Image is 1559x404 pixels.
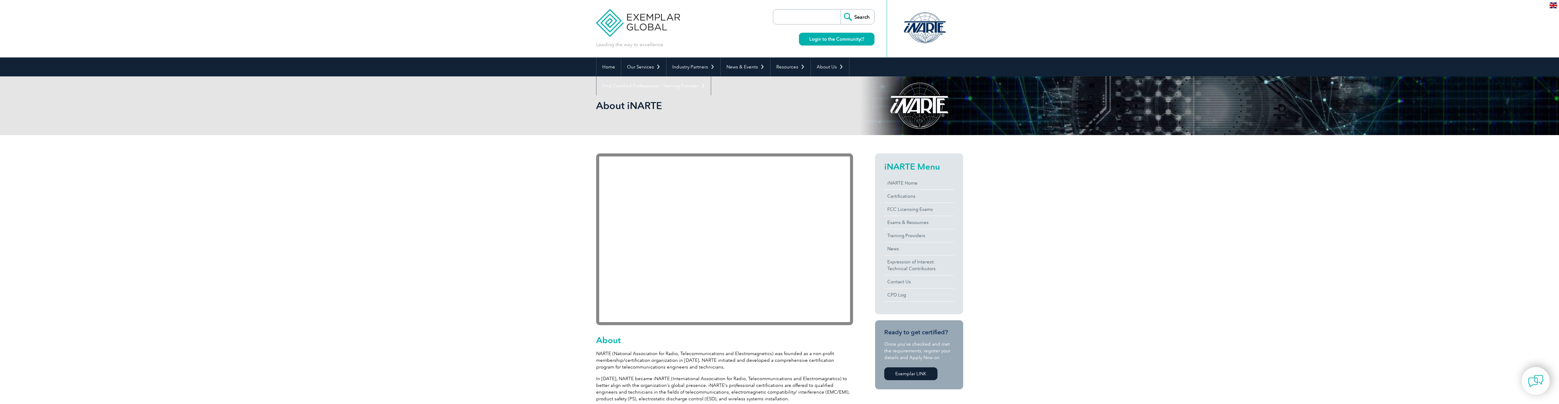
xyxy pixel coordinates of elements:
[861,37,864,41] img: open_square.png
[884,255,954,275] a: Expression of Interest:Technical Contributors
[884,341,954,361] p: Once you’ve checked and met the requirements, register your details and Apply Now on
[596,57,621,76] a: Home
[666,57,720,76] a: Industry Partners
[596,375,853,402] p: In [DATE], NARTE became iNARTE (International Association for Radio, Telecommunications and Elect...
[811,57,849,76] a: About Us
[621,57,666,76] a: Our Services
[884,162,954,171] h2: iNARTE Menu
[770,57,811,76] a: Resources
[1528,373,1543,389] img: contact-chat.png
[1550,2,1557,8] img: en
[596,76,711,95] a: Find Certified Professional / Training Provider
[884,329,954,336] h3: Ready to get certified?
[884,203,954,216] a: FCC Licensing Exams
[884,275,954,288] a: Contact Us
[884,242,954,255] a: News
[884,288,954,301] a: CPD Log
[596,335,853,345] h2: About
[596,350,853,370] p: NARTE (National Association for Radio, Telecommunications and Electromagnetics) was founded as a ...
[799,33,874,46] a: Login to the Community
[596,153,853,325] iframe: YouTube video player
[884,177,954,189] a: iNARTE Home
[884,229,954,242] a: Training Providers
[721,57,770,76] a: News & Events
[596,41,663,48] p: Leading the way to excellence
[596,101,853,111] h2: About iNARTE
[884,190,954,203] a: Certifications
[884,367,937,380] a: Exemplar LINK
[884,216,954,229] a: Exams & Resources
[841,9,874,24] input: Search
